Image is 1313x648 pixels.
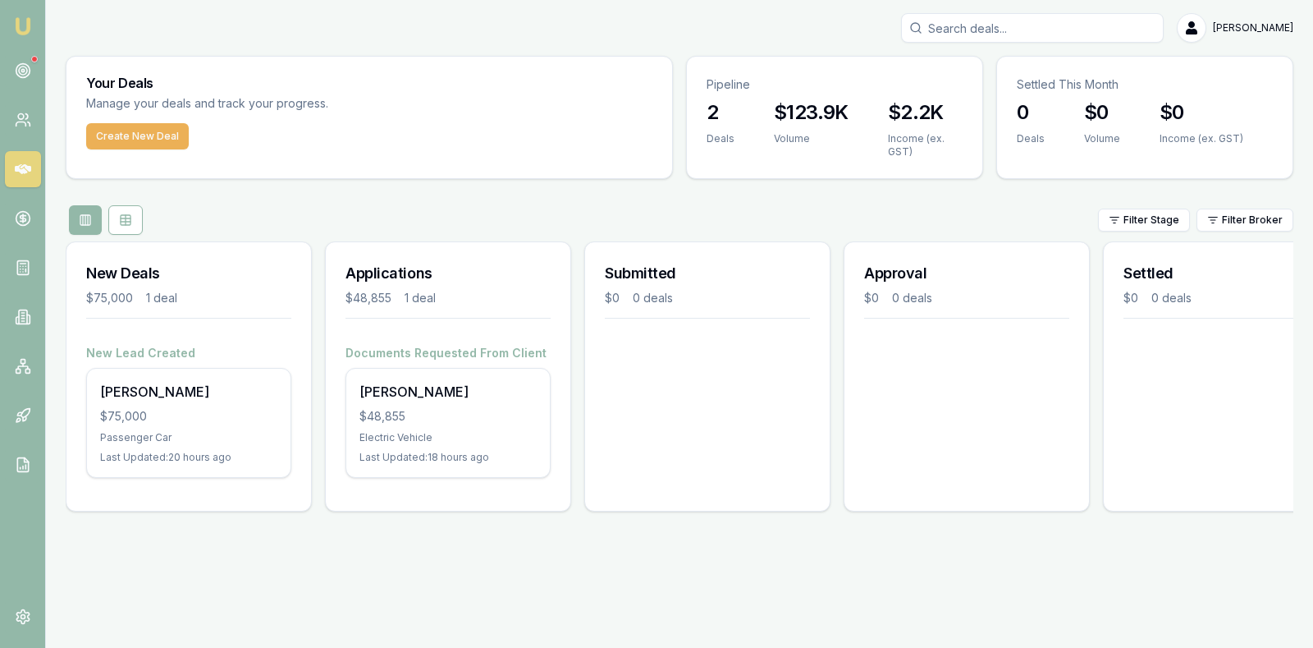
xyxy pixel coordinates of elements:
div: Last Updated: 20 hours ago [100,451,277,464]
div: Passenger Car [100,431,277,444]
h3: 2 [707,99,734,126]
h4: New Lead Created [86,345,291,361]
h3: Your Deals [86,76,652,90]
div: Electric Vehicle [359,431,537,444]
h4: Documents Requested From Client [345,345,551,361]
h3: $123.9K [774,99,849,126]
div: 1 deal [405,290,436,306]
span: Filter Broker [1222,214,1283,227]
h3: Submitted [605,262,810,285]
span: Filter Stage [1123,214,1179,227]
button: Create New Deal [86,123,189,149]
p: Pipeline [707,76,963,93]
h3: $0 [1160,99,1243,126]
div: [PERSON_NAME] [100,382,277,402]
span: [PERSON_NAME] [1213,21,1293,34]
div: [PERSON_NAME] [359,382,537,402]
div: 0 deals [1151,290,1192,306]
img: emu-icon-u.png [13,16,33,36]
div: Volume [774,132,849,145]
div: Income (ex. GST) [1160,132,1243,145]
div: $75,000 [100,408,277,425]
h3: New Deals [86,262,291,285]
div: $75,000 [86,290,133,306]
div: Last Updated: 18 hours ago [359,451,537,464]
div: Deals [707,132,734,145]
div: Volume [1084,132,1120,145]
h3: Approval [864,262,1069,285]
div: 1 deal [146,290,177,306]
p: Manage your deals and track your progress. [86,94,506,113]
p: Settled This Month [1017,76,1273,93]
h3: $2.2K [888,99,963,126]
div: $48,855 [359,408,537,425]
div: $48,855 [345,290,391,306]
button: Filter Broker [1196,209,1293,232]
div: $0 [1123,290,1138,306]
div: 0 deals [633,290,673,306]
div: Income (ex. GST) [888,132,963,159]
h3: Applications [345,262,551,285]
h3: 0 [1017,99,1045,126]
input: Search deals [901,13,1164,43]
button: Filter Stage [1098,209,1190,232]
h3: $0 [1084,99,1120,126]
div: $0 [605,290,620,306]
div: Deals [1017,132,1045,145]
div: 0 deals [892,290,932,306]
div: $0 [864,290,879,306]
